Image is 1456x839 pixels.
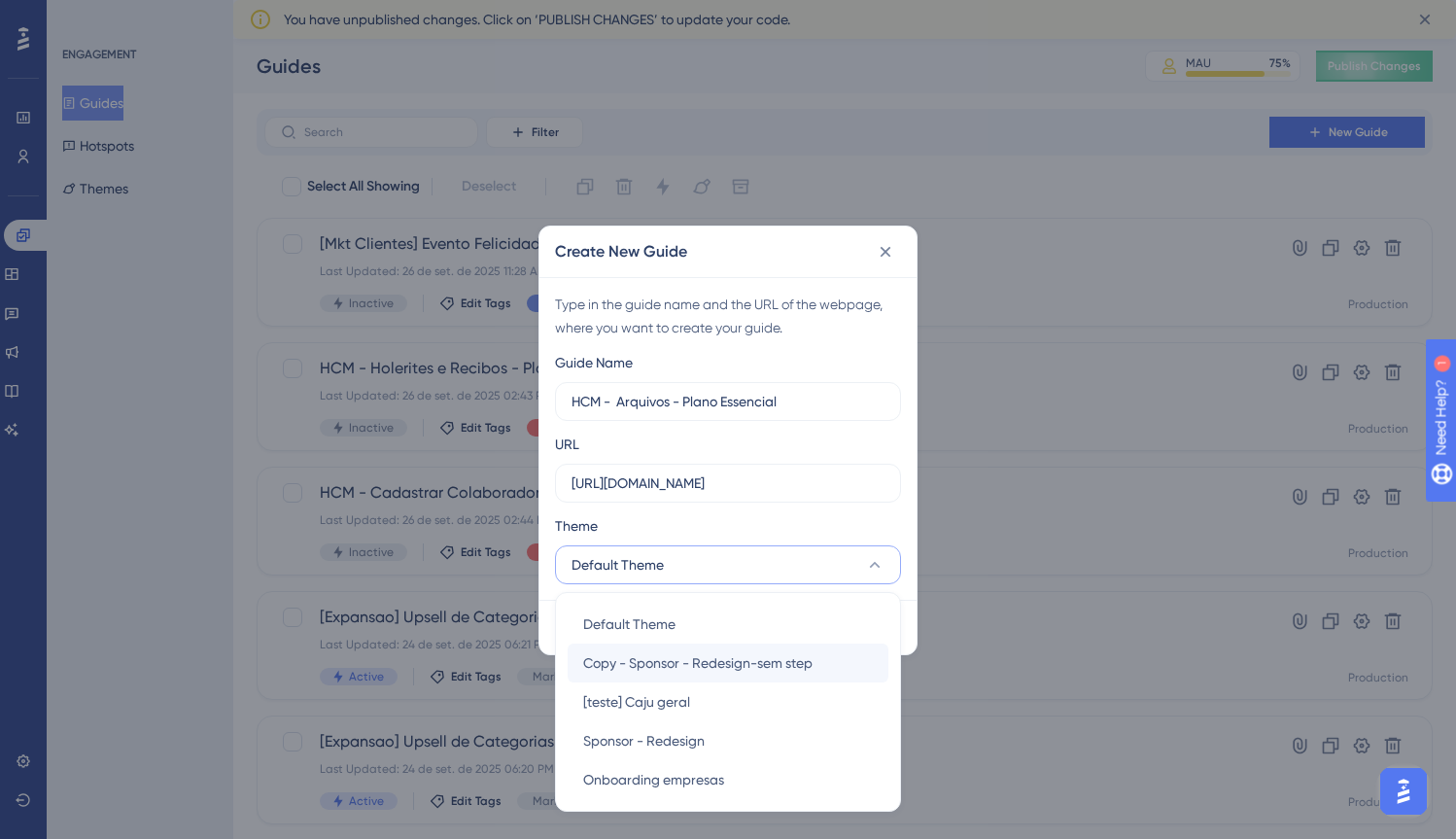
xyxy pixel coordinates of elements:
div: Guide Name [555,351,633,374]
span: Default Theme [572,553,664,577]
h2: Create New Guide [555,240,687,263]
span: Theme [555,514,598,538]
span: [teste] Caju geral [583,690,690,714]
div: Type in the guide name and the URL of the webpage, where you want to create your guide. [555,293,901,339]
span: Onboarding empresas [583,768,724,791]
span: Copy - Sponsor - Redesign-sem step [583,651,813,675]
span: Sponsor - Redesign [583,729,705,752]
span: Need Help? [46,5,121,28]
div: URL [555,433,579,456]
div: 1 [135,10,141,25]
input: https://www.example.com [572,472,884,494]
span: Default Theme [583,612,676,636]
input: How to Create [572,391,884,412]
iframe: UserGuiding AI Assistant Launcher [1374,762,1433,821]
